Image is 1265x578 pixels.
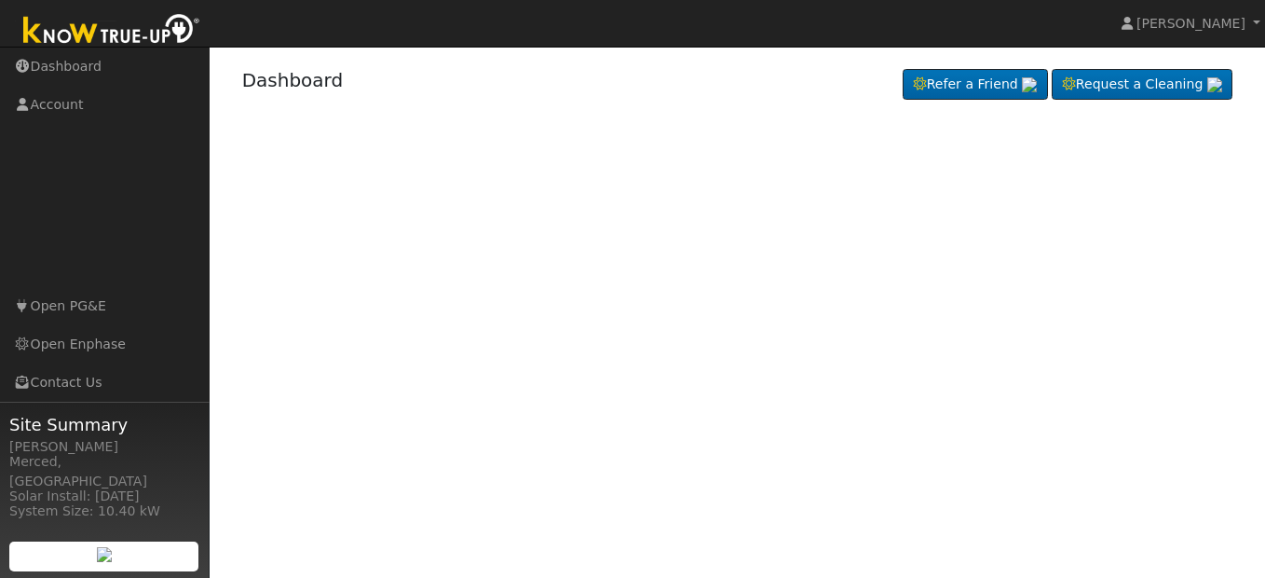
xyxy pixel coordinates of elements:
[9,502,199,521] div: System Size: 10.40 kW
[14,10,210,52] img: Know True-Up
[1136,16,1245,31] span: [PERSON_NAME]
[9,487,199,506] div: Solar Install: [DATE]
[9,452,199,491] div: Merced, [GEOGRAPHIC_DATA]
[9,412,199,437] span: Site Summary
[903,69,1048,101] a: Refer a Friend
[1207,77,1222,92] img: retrieve
[97,547,112,562] img: retrieve
[1052,69,1232,101] a: Request a Cleaning
[242,69,344,91] a: Dashboard
[1022,77,1037,92] img: retrieve
[9,437,199,457] div: [PERSON_NAME]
